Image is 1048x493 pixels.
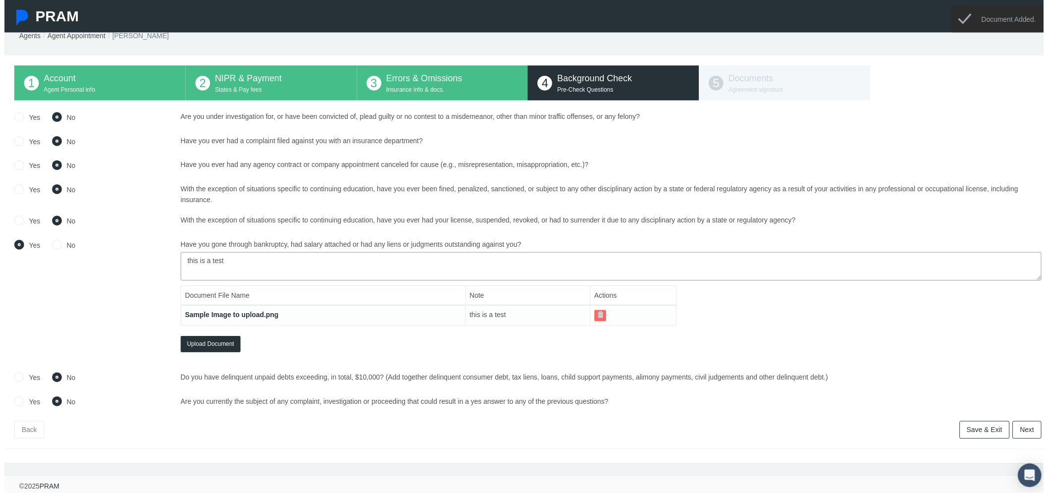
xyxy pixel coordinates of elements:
p: States & Pay fees [212,86,346,95]
label: Yes [20,242,36,253]
label: No [58,400,72,411]
span: 3 [366,76,380,91]
button: Upload Document [178,339,238,355]
a: Back [10,425,40,442]
span: 4 [538,76,553,91]
label: Yes [20,162,36,172]
label: Yes [20,186,36,197]
th: Note [465,288,591,308]
p: Agent Personal info [40,86,173,95]
label: Yes [20,376,36,386]
span: NIPR & Payment [212,74,280,84]
td: this is a test [465,308,591,328]
label: No [58,218,72,228]
span: 1 [20,76,35,91]
label: Yes [20,137,36,148]
a: Next [1017,425,1047,442]
span: PRAM [31,8,75,24]
label: No [58,242,72,253]
a: Save & Exit [964,425,1014,442]
li: [PERSON_NAME] [102,30,166,41]
th: Actions [591,288,678,308]
label: Yes [20,218,36,228]
span: Errors & Omissions [385,74,462,84]
li: Agents [15,30,37,41]
label: No [58,162,72,172]
label: Yes [20,113,36,124]
span: Background Check [558,74,633,84]
span: 2 [193,76,208,91]
label: No [58,113,72,124]
span: Account [40,74,72,84]
li: Agent Appointment [37,30,102,41]
label: No [58,137,72,148]
a: Sample Image to upload.png [182,314,277,322]
th: Document File Name [178,288,465,308]
label: No [58,186,72,197]
img: Pram Partner [10,10,26,26]
p: Insurance info & docs. [385,86,519,95]
label: No [58,376,72,386]
label: Yes [20,400,36,411]
p: Pre-Check Questions [558,86,691,95]
div: Open Intercom Messenger [1023,468,1047,492]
